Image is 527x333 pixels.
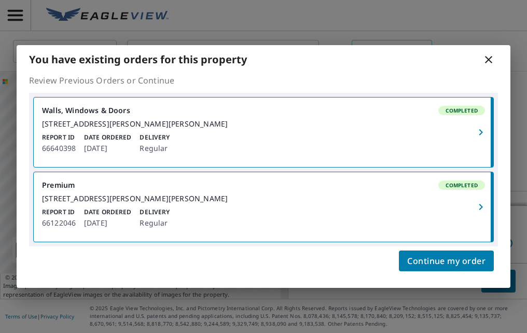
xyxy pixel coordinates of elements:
[42,133,76,142] p: Report ID
[140,142,170,155] p: Regular
[29,52,247,66] b: You have existing orders for this property
[84,133,131,142] p: Date Ordered
[42,181,485,190] div: Premium
[42,207,76,217] p: Report ID
[84,217,131,229] p: [DATE]
[140,207,170,217] p: Delivery
[34,98,493,167] a: Walls, Windows & DoorsCompleted[STREET_ADDRESS][PERSON_NAME][PERSON_NAME]Report ID66640398Date Or...
[84,207,131,217] p: Date Ordered
[29,74,498,87] p: Review Previous Orders or Continue
[34,172,493,242] a: PremiumCompleted[STREET_ADDRESS][PERSON_NAME][PERSON_NAME]Report ID66122046Date Ordered[DATE]Deli...
[439,182,484,189] span: Completed
[407,254,486,268] span: Continue my order
[42,217,76,229] p: 66122046
[42,106,485,115] div: Walls, Windows & Doors
[42,119,485,129] div: [STREET_ADDRESS][PERSON_NAME][PERSON_NAME]
[42,142,76,155] p: 66640398
[42,194,485,203] div: [STREET_ADDRESS][PERSON_NAME][PERSON_NAME]
[399,251,494,271] button: Continue my order
[140,217,170,229] p: Regular
[439,107,484,114] span: Completed
[84,142,131,155] p: [DATE]
[140,133,170,142] p: Delivery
